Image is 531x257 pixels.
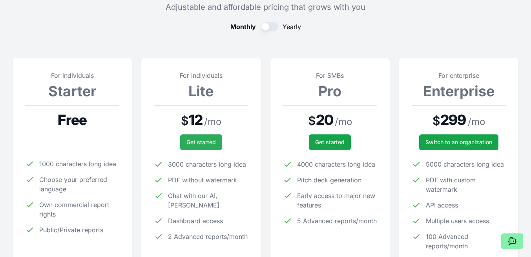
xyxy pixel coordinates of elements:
span: Choose your preferred language [39,175,119,194]
span: 2 Advanced reports/month [168,232,248,241]
p: For SMBs [283,71,377,80]
span: $ [308,114,316,128]
span: 3000 characters long idea [168,160,246,169]
span: Early access to major new features [297,191,377,210]
span: Multiple users access [426,216,489,226]
span: 299 [440,112,466,128]
h3: Pro [283,83,377,99]
span: Monthly [230,22,256,31]
span: Pitch deck generation [297,175,361,185]
span: API access [426,200,458,210]
span: Chat with our AI, [PERSON_NAME] [168,191,248,210]
span: Own commercial report rights [39,200,119,219]
button: Get started [309,134,351,150]
h3: Lite [154,83,248,99]
p: For individuals [154,71,248,80]
a: Switch to an organization [419,134,498,150]
span: / mo [204,116,221,128]
span: 100 Advanced reports/month [426,232,506,251]
span: Get started [315,138,345,146]
span: 1000 characters long idea [39,159,116,169]
span: 5000 characters long idea [426,160,504,169]
span: 5 Advanced reports/month [297,216,377,226]
button: Get started [180,134,222,150]
span: / mo [335,116,352,128]
span: PDF without watermark [168,175,237,185]
h3: Enterprise [412,83,506,99]
span: 12 [189,112,203,128]
h3: Starter [25,83,119,99]
span: Dashboard access [168,216,223,226]
span: / mo [468,116,485,128]
p: Adjustable and affordable pricing that grows with you [13,2,518,13]
span: Yearly [283,22,301,31]
span: $ [181,114,189,128]
span: 4000 characters long idea [297,160,375,169]
p: For individuals [25,71,119,80]
span: Free [58,112,86,128]
span: Public/Private reports [39,225,103,235]
p: For enterprise [412,71,506,80]
span: PDF with custom watermark [426,175,506,194]
span: Get started [186,138,216,146]
span: 20 [316,112,333,128]
span: $ [432,114,440,128]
